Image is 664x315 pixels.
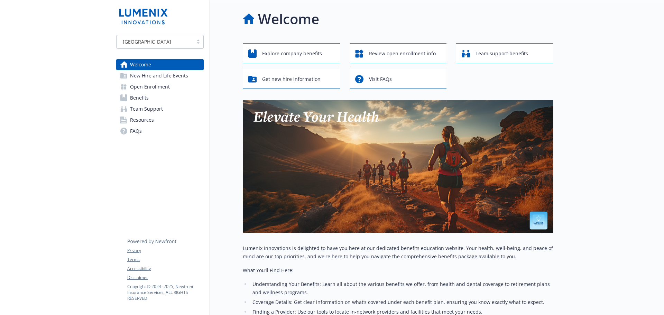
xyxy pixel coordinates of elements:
a: Accessibility [127,266,203,272]
span: Explore company benefits [262,47,322,60]
a: Open Enrollment [116,81,204,92]
a: New Hire and Life Events [116,70,204,81]
span: Welcome [130,59,151,70]
button: Visit FAQs [350,69,447,89]
span: Team support benefits [476,47,528,60]
span: Visit FAQs [369,73,392,86]
a: Resources [116,114,204,126]
span: Team Support [130,103,163,114]
a: FAQs [116,126,204,137]
span: Resources [130,114,154,126]
p: Copyright © 2024 - 2025 , Newfront Insurance Services, ALL RIGHTS RESERVED [127,284,203,301]
p: What You’ll Find Here: [243,266,553,275]
h1: Welcome [258,9,319,29]
li: Understanding Your Benefits: Learn all about the various benefits we offer, from health and denta... [250,280,553,297]
button: Review open enrollment info [350,43,447,63]
span: New Hire and Life Events [130,70,188,81]
a: Disclaimer [127,275,203,281]
span: Review open enrollment info [369,47,436,60]
span: Benefits [130,92,149,103]
p: Lumenix Innovations is delighted to have you here at our dedicated benefits education website. Yo... [243,244,553,261]
a: Benefits [116,92,204,103]
span: Get new hire information [262,73,321,86]
a: Terms [127,257,203,263]
a: Privacy [127,248,203,254]
img: overview page banner [243,100,553,233]
a: Welcome [116,59,204,70]
button: Team support benefits [456,43,553,63]
button: Explore company benefits [243,43,340,63]
a: Team Support [116,103,204,114]
button: Get new hire information [243,69,340,89]
li: Coverage Details: Get clear information on what’s covered under each benefit plan, ensuring you k... [250,298,553,306]
span: [GEOGRAPHIC_DATA] [123,38,171,45]
span: FAQs [130,126,142,137]
span: Open Enrollment [130,81,170,92]
span: [GEOGRAPHIC_DATA] [120,38,190,45]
